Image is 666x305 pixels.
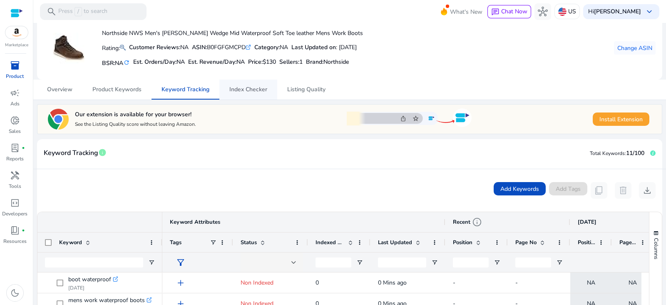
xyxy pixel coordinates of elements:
[236,58,245,66] span: NA
[45,257,143,267] input: Keyword Filter Input
[500,185,539,193] span: Add Keywords
[299,58,303,66] span: 1
[578,218,596,226] span: [DATE]
[47,87,72,92] span: Overview
[642,185,652,195] span: download
[22,229,25,232] span: fiber_manual_record
[9,182,21,190] p: Tools
[578,239,595,246] span: Position
[378,279,407,287] span: 0 Mins ago
[254,43,280,51] b: Category:
[241,279,273,287] span: Non Indexed
[515,257,551,267] input: Page No Filter Input
[75,121,196,127] p: See the Listing Quality score without leaving Amazon.
[9,127,21,135] p: Sales
[115,59,123,67] span: NA
[102,42,126,52] p: Rating:
[639,182,656,199] button: download
[626,149,644,157] span: 11/100
[619,239,637,246] span: Page No
[279,59,303,66] h5: Sellers:
[170,239,181,246] span: Tags
[10,100,20,107] p: Ads
[192,43,251,52] div: B0FGFGMCPD
[590,150,626,157] span: Total Keywords:
[644,7,654,17] span: keyboard_arrow_down
[10,170,20,180] span: handyman
[629,274,637,291] span: NA
[594,7,641,15] b: [PERSON_NAME]
[494,182,546,195] button: Add Keywords
[652,238,660,259] span: Columns
[123,59,130,67] mat-icon: refresh
[501,7,527,15] span: Chat Now
[568,4,576,19] p: US
[378,239,412,246] span: Last Updated
[2,210,27,217] p: Developers
[59,239,82,246] span: Keyword
[306,59,349,66] h5: :
[10,225,20,235] span: book_4
[323,58,349,66] span: Northside
[176,58,185,66] span: NA
[47,7,57,17] span: search
[129,43,180,51] b: Customer Reviews:
[487,5,531,18] button: chatChat Now
[129,43,189,52] div: NA
[248,59,276,66] h5: Price:
[92,87,142,92] span: Product Keywords
[515,239,537,246] span: Page No
[102,30,363,37] h4: Northside NWS Men's [PERSON_NAME] Wedge Mid Waterproof Soft Toe leather Mens Work Boots
[10,198,20,208] span: code_blocks
[68,274,111,285] span: boot waterproof
[450,5,482,19] span: What's New
[22,146,25,150] span: fiber_manual_record
[599,115,643,124] span: Install Extension
[556,259,563,266] button: Open Filter Menu
[453,239,472,246] span: Position
[192,43,207,51] b: ASIN:
[263,58,276,66] span: $130
[378,257,426,267] input: Last Updated Filter Input
[241,239,257,246] span: Status
[291,43,336,51] b: Last Updated on
[176,257,186,267] span: filter_alt
[614,41,656,55] button: Change ASIN
[10,143,20,153] span: lab_profile
[148,259,155,266] button: Open Filter Menu
[588,9,641,15] p: Hi
[356,259,363,266] button: Open Filter Menu
[10,60,20,70] span: inventory_2
[44,146,98,160] span: Keyword Tracking
[431,259,438,266] button: Open Filter Menu
[75,7,82,16] span: /
[593,112,649,126] button: Install Extension
[170,218,220,226] span: Keyword Attributes
[5,42,28,48] p: Marketplace
[75,111,196,118] h5: Our extension is available for your browser!
[53,32,84,64] img: 41f34bINLBL._AC_US40_.jpg
[48,109,69,130] img: chrome-logo.svg
[491,8,499,16] span: chat
[133,59,185,66] h5: Est. Orders/Day:
[254,43,288,52] div: NA
[10,288,20,298] span: dark_mode
[68,285,118,291] p: [DATE]
[6,72,24,80] p: Product
[316,257,351,267] input: Indexed Products Filter Input
[229,87,267,92] span: Index Checker
[472,217,482,227] span: info
[176,278,186,288] span: add
[188,59,245,66] h5: Est. Revenue/Day:
[5,26,28,39] img: amazon.svg
[538,7,548,17] span: hub
[58,7,107,16] p: Press to search
[306,58,322,66] span: Brand
[316,279,319,287] span: 0
[453,217,482,227] div: Recent
[587,274,595,291] span: NA
[98,148,107,157] span: info
[6,155,24,162] p: Reports
[617,44,652,52] span: Change ASIN
[291,43,357,52] div: : [DATE]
